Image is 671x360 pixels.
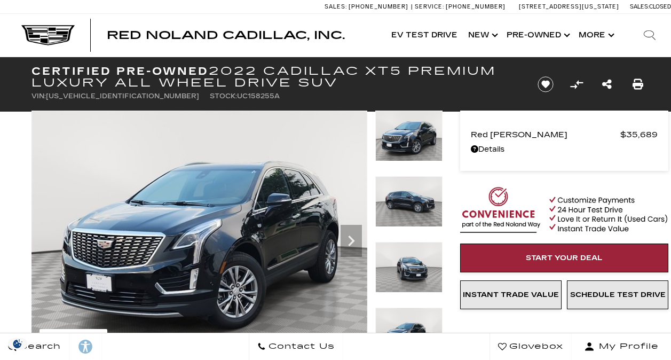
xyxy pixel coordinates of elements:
img: Opt-Out Icon [5,338,30,349]
img: Certified Used 2022 Stellar Black Metallic Cadillac Premium Luxury image 2 [375,176,443,227]
span: Sales: [325,3,347,10]
a: Schedule Test Drive [567,280,668,309]
img: Certified Used 2022 Stellar Black Metallic Cadillac Premium Luxury image 1 [375,111,443,161]
img: Cadillac Dark Logo with Cadillac White Text [21,25,75,45]
section: Click to Open Cookie Consent Modal [5,338,30,349]
img: Certified Used 2022 Stellar Black Metallic Cadillac Premium Luxury image 4 [375,308,443,358]
div: (34) Photos [40,329,107,355]
span: Start Your Deal [526,254,603,262]
button: Save vehicle [534,76,557,93]
span: Sales: [630,3,649,10]
span: Red [PERSON_NAME] [471,127,620,142]
h1: 2022 Cadillac XT5 Premium Luxury All Wheel Drive SUV [31,65,520,89]
span: VIN: [31,92,46,100]
div: Next [341,225,362,257]
a: New [463,14,501,57]
a: Service: [PHONE_NUMBER] [411,4,508,10]
a: Contact Us [249,333,343,360]
span: Service: [415,3,444,10]
span: Closed [649,3,671,10]
button: Compare vehicle [569,76,585,92]
button: Open user profile menu [572,333,671,360]
button: More [573,14,618,57]
a: Instant Trade Value [460,280,562,309]
span: [PHONE_NUMBER] [446,3,506,10]
strong: Certified Pre-Owned [31,65,209,77]
a: Details [471,142,658,157]
a: Share this Certified Pre-Owned 2022 Cadillac XT5 Premium Luxury All Wheel Drive SUV [602,77,612,92]
a: Start Your Deal [460,244,668,272]
span: [PHONE_NUMBER] [349,3,408,10]
img: Certified Used 2022 Stellar Black Metallic Cadillac Premium Luxury image 3 [375,242,443,293]
span: [US_VEHICLE_IDENTIFICATION_NUMBER] [46,92,199,100]
span: Search [17,339,61,354]
a: Red Noland Cadillac, Inc. [107,30,345,41]
span: Red Noland Cadillac, Inc. [107,29,345,42]
a: Print this Certified Pre-Owned 2022 Cadillac XT5 Premium Luxury All Wheel Drive SUV [633,77,643,92]
span: Glovebox [507,339,563,354]
a: [STREET_ADDRESS][US_STATE] [519,3,619,10]
a: Pre-Owned [501,14,573,57]
span: Instant Trade Value [463,291,559,299]
a: Red [PERSON_NAME] $35,689 [471,127,658,142]
a: EV Test Drive [386,14,463,57]
a: Glovebox [490,333,572,360]
a: Sales: [PHONE_NUMBER] [325,4,411,10]
span: My Profile [595,339,659,354]
span: Schedule Test Drive [570,291,666,299]
span: Stock: [210,92,237,100]
span: Contact Us [266,339,335,354]
span: UC158255A [237,92,280,100]
span: $35,689 [620,127,658,142]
